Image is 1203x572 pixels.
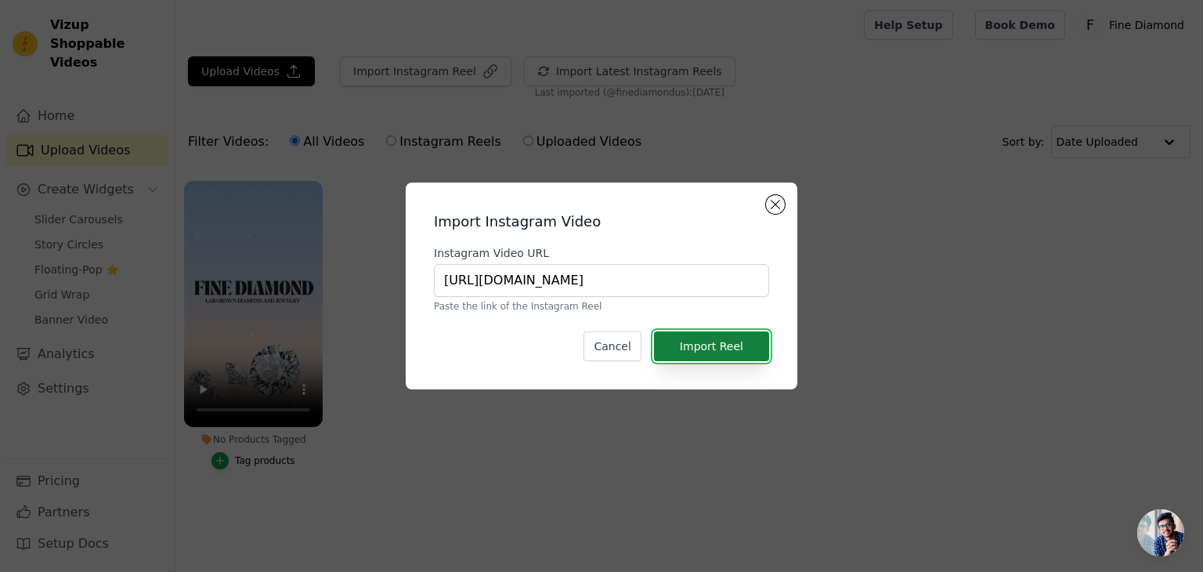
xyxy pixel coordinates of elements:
input: https://www.instagram.com/reel/ABC123/ [434,264,769,297]
button: Cancel [583,331,641,361]
label: Instagram Video URL [434,245,769,261]
button: Import Reel [654,331,769,361]
p: Paste the link of the Instagram Reel [434,300,769,313]
div: Open chat [1137,509,1184,556]
button: Close modal [766,195,785,214]
h2: Import Instagram Video [434,211,769,233]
